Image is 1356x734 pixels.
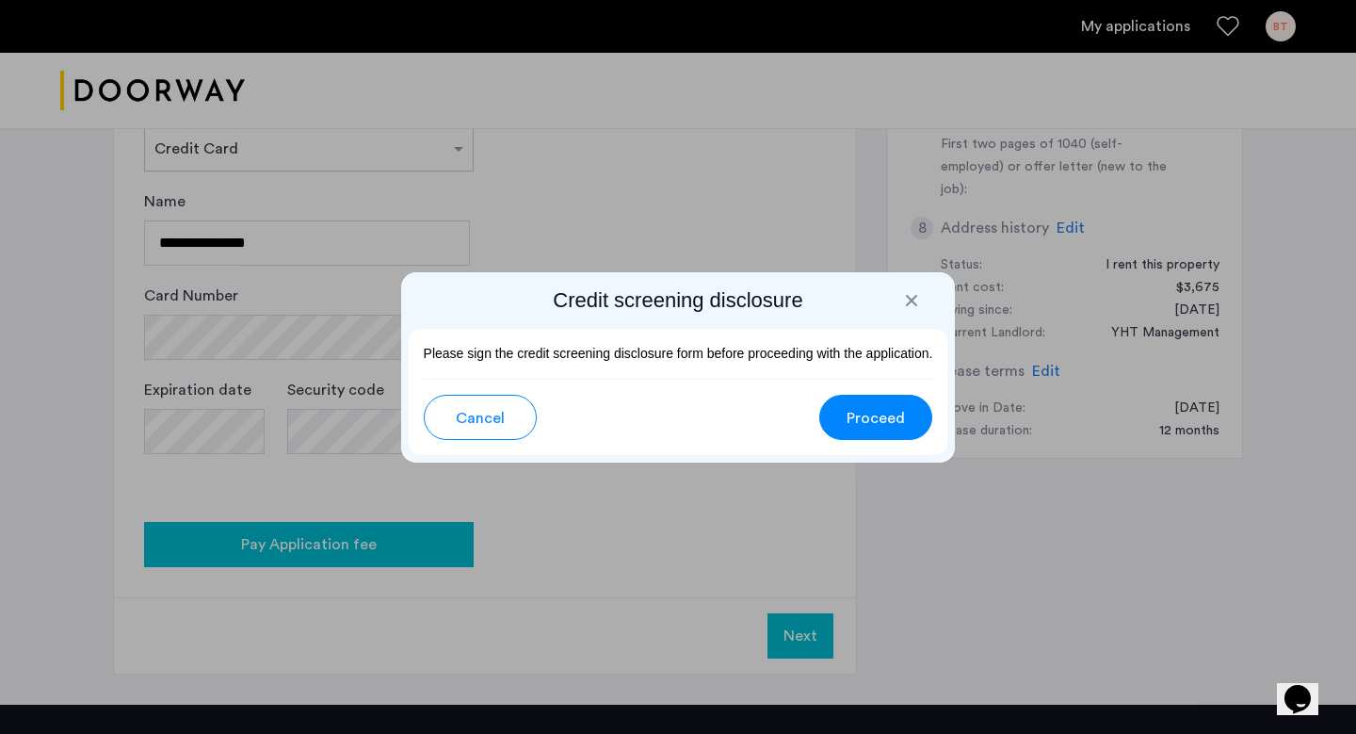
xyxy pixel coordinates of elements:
span: Cancel [456,407,505,430]
p: Please sign the credit screening disclosure form before proceeding with the application. [424,344,933,364]
button: button [819,395,932,440]
iframe: chat widget [1277,659,1337,715]
span: Proceed [847,407,905,430]
h2: Credit screening disclosure [409,287,948,314]
button: button [424,395,537,440]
